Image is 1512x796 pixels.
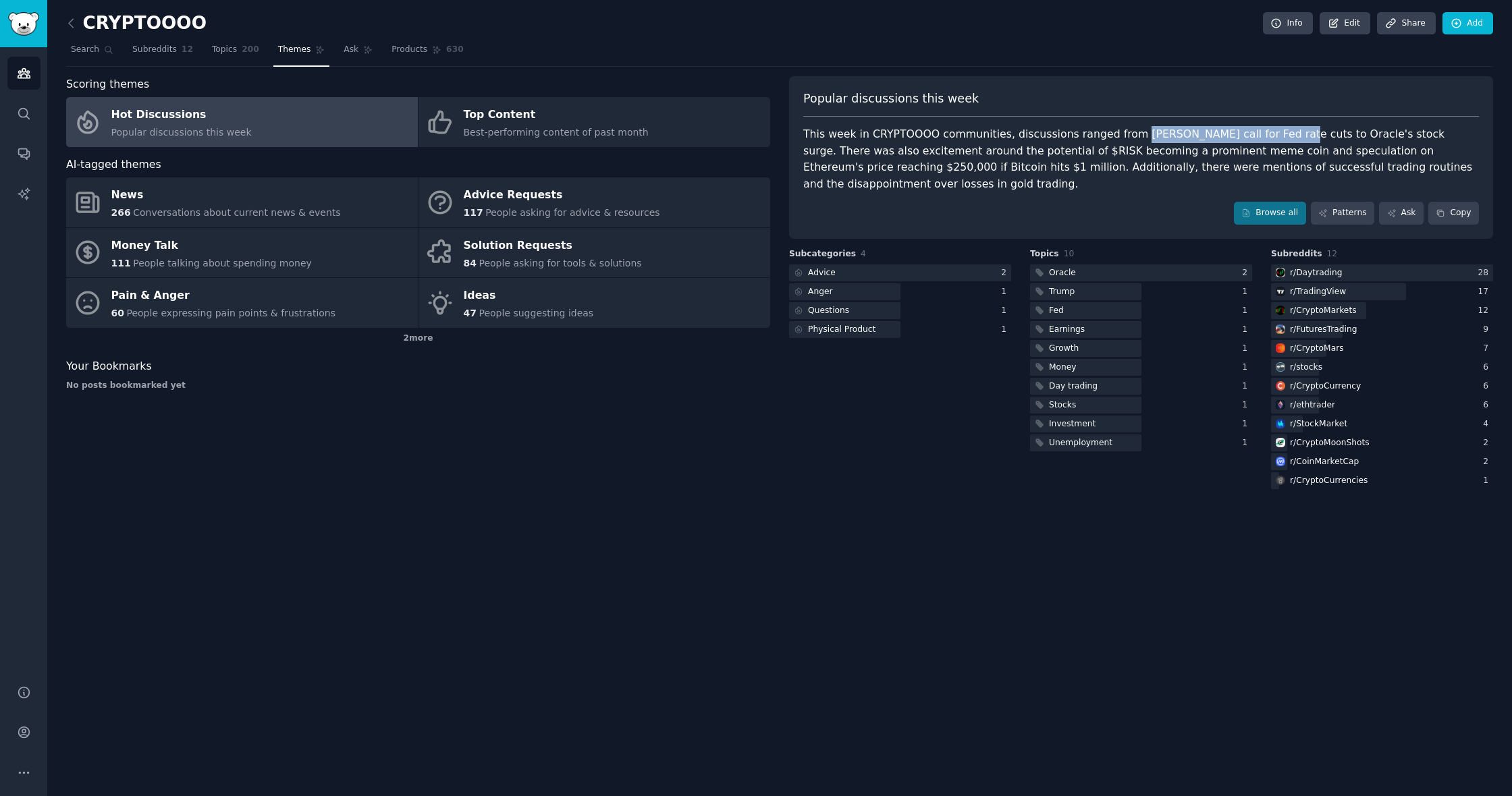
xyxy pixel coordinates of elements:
div: 6 [1483,380,1493,393]
a: Unemployment1 [1030,434,1252,451]
img: FuturesTrading [1276,324,1285,334]
div: 1 [1242,324,1252,336]
a: Search [66,39,118,67]
div: Hot Discussions [111,105,252,126]
div: 2 [1001,267,1011,279]
span: Ask [344,44,358,56]
div: 1 [1242,437,1252,449]
a: ethtraderr/ethtrader6 [1271,397,1493,414]
button: Copy [1428,202,1479,225]
div: Growth [1049,343,1079,355]
span: Subreddits [132,44,177,56]
div: r/ CryptoMoonShots [1290,437,1370,449]
div: Oracle [1049,267,1076,279]
a: Ideas47People suggesting ideas [418,278,770,328]
span: People asking for tools & solutions [479,258,641,268]
a: Pain & Anger60People expressing pain points & frustrations [66,278,418,328]
span: Products [391,44,427,56]
span: 47 [464,308,477,318]
div: Solution Requests [464,235,642,256]
img: CryptoMoonShots [1276,438,1285,447]
a: Themes [273,39,330,67]
span: Topics [1030,248,1059,260]
span: Popular discussions this week [111,127,252,138]
a: TradingViewr/TradingView17 [1271,283,1493,300]
span: 60 [111,308,124,318]
div: 2 [1483,437,1493,449]
div: 2 [1483,456,1493,468]
a: Oracle2 [1030,264,1252,281]
a: stocksr/stocks6 [1271,359,1493,376]
div: r/ CoinMarketCap [1290,456,1359,468]
span: People suggesting ideas [479,308,593,318]
div: 1 [1242,380,1252,393]
a: News266Conversations about current news & events [66,177,418,227]
div: Anger [808,286,833,298]
a: CryptoCurrenciesr/CryptoCurrencies1 [1271,472,1493,489]
div: r/ ethtrader [1290,399,1335,411]
a: Fed1 [1030,302,1252,319]
a: Topics200 [207,39,264,67]
a: Anger1 [789,283,1011,300]
a: CryptoMoonShotsr/CryptoMoonShots2 [1271,434,1493,451]
span: 84 [464,258,477,268]
span: Themes [278,44,311,56]
a: Hot DiscussionsPopular discussions this week [66,97,418,147]
a: Ask [339,39,377,67]
div: 1 [1242,286,1252,298]
div: r/ CryptoMarkets [1290,305,1357,317]
span: Subreddits [1271,248,1322,260]
div: 12 [1478,305,1493,317]
div: 28 [1478,267,1493,279]
span: Scoring themes [66,76,149,93]
div: News [111,185,341,206]
img: CoinMarketCap [1276,457,1285,466]
img: Daytrading [1276,268,1285,277]
div: r/ Daytrading [1290,267,1342,279]
div: Advice [808,267,836,279]
a: Earnings1 [1030,321,1252,338]
div: r/ stocks [1290,362,1322,374]
a: StockMarketr/StockMarket4 [1271,416,1493,432]
a: Patterns [1311,202,1374,225]
div: Unemployment [1049,437,1112,449]
span: People asking for advice & resources [485,207,659,218]
span: 4 [861,249,866,258]
div: 6 [1483,399,1493,411]
a: Money1 [1030,359,1252,376]
a: Subreddits12 [128,39,198,67]
div: No posts bookmarked yet [66,380,770,392]
a: Daytradingr/Daytrading28 [1271,264,1493,281]
span: Popular discussions this week [803,90,979,107]
span: 630 [446,44,464,56]
div: 1 [1242,343,1252,355]
span: Subcategories [789,248,856,260]
a: Info [1263,12,1313,35]
img: CryptoMarkets [1276,306,1285,315]
div: 1 [1242,305,1252,317]
span: Conversations about current news & events [133,207,340,218]
div: Ideas [464,285,594,307]
span: Search [71,44,99,56]
a: Trump1 [1030,283,1252,300]
span: People expressing pain points & frustrations [126,308,335,318]
div: r/ CryptoCurrencies [1290,475,1368,487]
div: r/ CryptoCurrency [1290,380,1361,393]
img: CryptoMars [1276,343,1285,353]
div: 1 [1001,305,1011,317]
a: Ask [1379,202,1424,225]
a: Advice2 [789,264,1011,281]
span: People talking about spending money [133,258,312,268]
a: CryptoCurrencyr/CryptoCurrency6 [1271,378,1493,395]
img: StockMarket [1276,419,1285,428]
img: GummySearch logo [8,12,39,36]
span: Best-performing content of past month [464,127,649,138]
div: Advice Requests [464,185,660,206]
img: CryptoCurrency [1276,381,1285,391]
div: Earnings [1049,324,1085,336]
span: Topics [212,44,237,56]
a: FuturesTradingr/FuturesTrading9 [1271,321,1493,338]
div: Day trading [1049,380,1098,393]
a: Physical Product1 [789,321,1011,338]
img: stocks [1276,362,1285,372]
